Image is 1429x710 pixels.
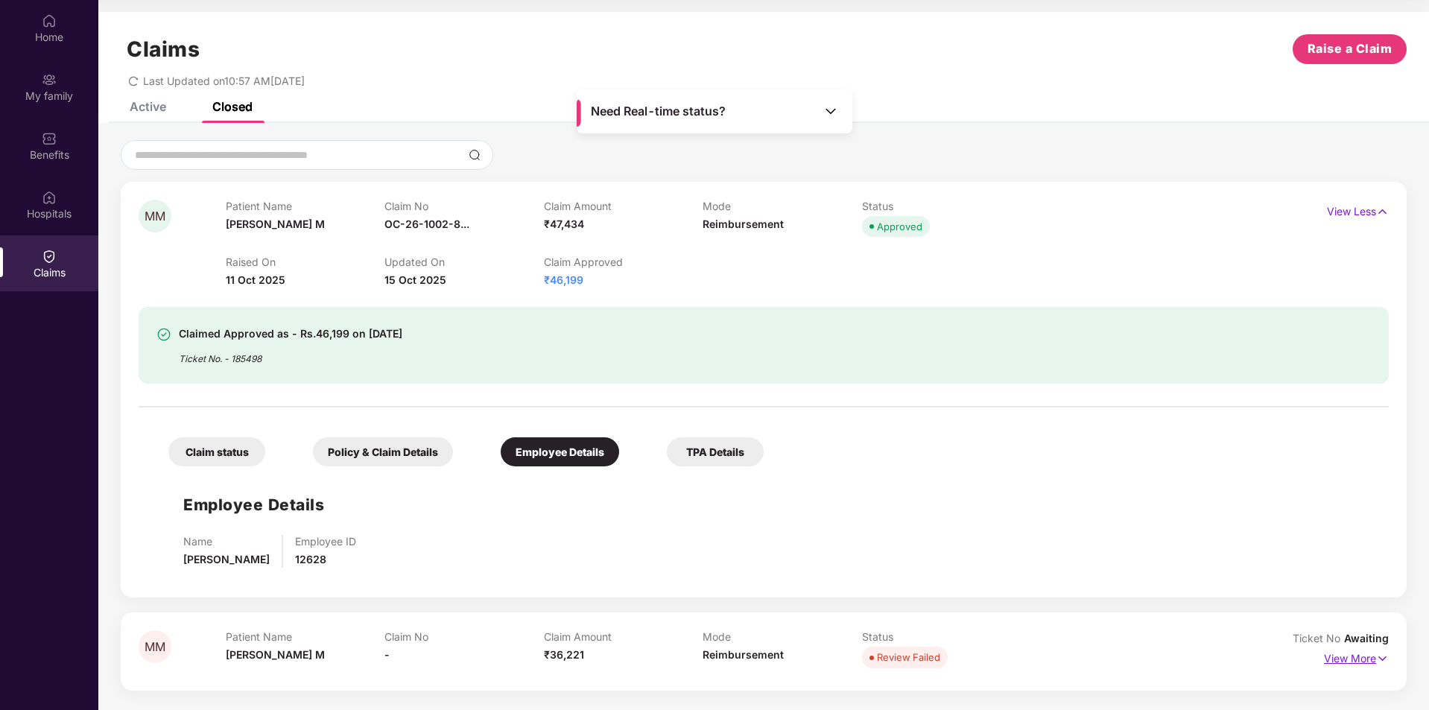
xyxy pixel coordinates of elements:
img: svg+xml;base64,PHN2ZyBpZD0iSG9zcGl0YWxzIiB4bWxucz0iaHR0cDovL3d3dy53My5vcmcvMjAwMC9zdmciIHdpZHRoPS... [42,190,57,205]
div: Claim status [168,437,265,466]
span: 15 Oct 2025 [384,273,446,286]
button: Raise a Claim [1293,34,1407,64]
p: Mode [703,630,862,643]
h1: Employee Details [183,492,324,517]
img: svg+xml;base64,PHN2ZyBpZD0iQmVuZWZpdHMiIHhtbG5zPSJodHRwOi8vd3d3LnczLm9yZy8yMDAwL3N2ZyIgd2lkdGg9Ij... [42,131,57,146]
span: Ticket No [1293,632,1344,644]
span: ₹47,434 [544,218,584,230]
span: [PERSON_NAME] M [226,648,325,661]
img: svg+xml;base64,PHN2ZyB4bWxucz0iaHR0cDovL3d3dy53My5vcmcvMjAwMC9zdmciIHdpZHRoPSIxNyIgaGVpZ2h0PSIxNy... [1376,650,1389,667]
p: Status [862,630,1021,643]
img: svg+xml;base64,PHN2ZyBpZD0iU3VjY2Vzcy0zMngzMiIgeG1sbnM9Imh0dHA6Ly93d3cudzMub3JnLzIwMDAvc3ZnIiB3aW... [156,327,171,342]
p: Claim No [384,630,544,643]
img: Toggle Icon [823,104,838,118]
p: Status [862,200,1021,212]
span: 11 Oct 2025 [226,273,285,286]
p: Claim No [384,200,544,212]
img: svg+xml;base64,PHN2ZyBpZD0iQ2xhaW0iIHhtbG5zPSJodHRwOi8vd3d3LnczLm9yZy8yMDAwL3N2ZyIgd2lkdGg9IjIwIi... [42,249,57,264]
div: Closed [212,99,253,114]
span: Raise a Claim [1308,39,1392,58]
p: Patient Name [226,200,385,212]
p: Claim Approved [544,256,703,268]
p: View More [1324,647,1389,667]
span: Last Updated on 10:57 AM[DATE] [143,75,305,87]
span: 12628 [295,553,326,565]
p: Claim Amount [544,630,703,643]
p: Name [183,535,270,548]
span: redo [128,75,139,87]
span: Need Real-time status? [591,104,726,119]
p: Raised On [226,256,385,268]
span: OC-26-1002-8... [384,218,469,230]
div: Active [130,99,166,114]
span: [PERSON_NAME] M [226,218,325,230]
span: - [384,648,390,661]
p: Patient Name [226,630,385,643]
img: svg+xml;base64,PHN2ZyBpZD0iSG9tZSIgeG1sbnM9Imh0dHA6Ly93d3cudzMub3JnLzIwMDAvc3ZnIiB3aWR0aD0iMjAiIG... [42,13,57,28]
div: Approved [877,219,922,234]
h1: Claims [127,37,200,62]
p: View Less [1327,200,1389,220]
span: Reimbursement [703,648,784,661]
span: Awaiting [1344,632,1389,644]
img: svg+xml;base64,PHN2ZyB4bWxucz0iaHR0cDovL3d3dy53My5vcmcvMjAwMC9zdmciIHdpZHRoPSIxNyIgaGVpZ2h0PSIxNy... [1376,203,1389,220]
p: Mode [703,200,862,212]
div: Ticket No. - 185498 [179,343,402,366]
span: Reimbursement [703,218,784,230]
div: Policy & Claim Details [313,437,453,466]
div: Claimed Approved as - Rs.46,199 on [DATE] [179,325,402,343]
img: svg+xml;base64,PHN2ZyB3aWR0aD0iMjAiIGhlaWdodD0iMjAiIHZpZXdCb3g9IjAgMCAyMCAyMCIgZmlsbD0ibm9uZSIgeG... [42,72,57,87]
span: MM [145,210,165,223]
span: ₹46,199 [544,273,583,286]
p: Employee ID [295,535,356,548]
div: TPA Details [667,437,764,466]
div: Review Failed [877,650,940,665]
span: MM [145,641,165,653]
span: [PERSON_NAME] [183,553,270,565]
img: svg+xml;base64,PHN2ZyBpZD0iU2VhcmNoLTMyeDMyIiB4bWxucz0iaHR0cDovL3d3dy53My5vcmcvMjAwMC9zdmciIHdpZH... [469,149,481,161]
p: Updated On [384,256,544,268]
p: Claim Amount [544,200,703,212]
span: ₹36,221 [544,648,584,661]
div: Employee Details [501,437,619,466]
